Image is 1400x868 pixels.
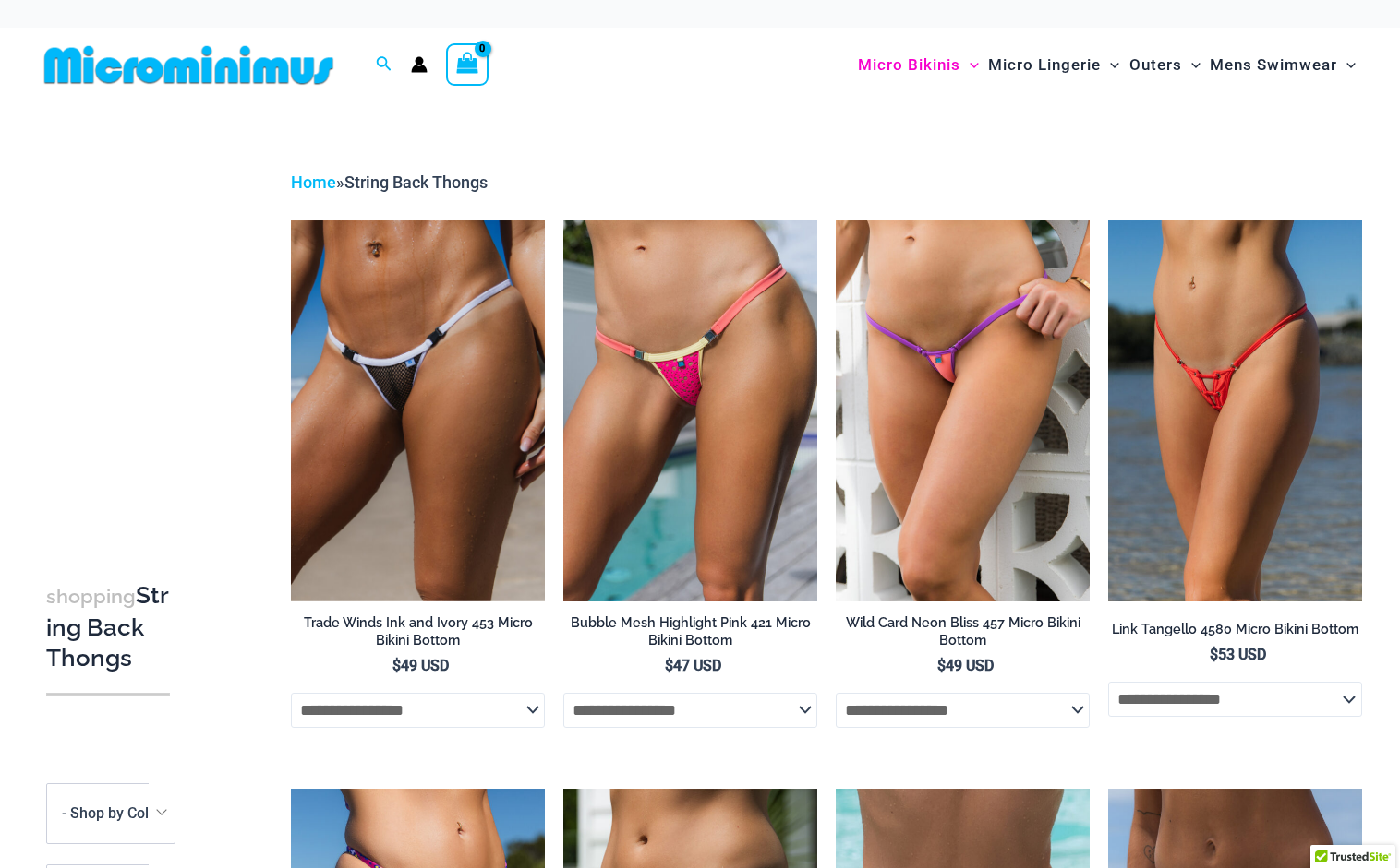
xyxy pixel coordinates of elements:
span: shopping [46,585,136,608]
span: - Shop by Color [46,783,175,844]
a: Link Tangello 4580 Micro 01Link Tangello 4580 Micro 02Link Tangello 4580 Micro 02 [1108,220,1362,600]
a: Wild Card Neon Bliss 457 Micro Bikini Bottom [836,614,1090,656]
span: Micro Bikinis [858,42,960,89]
h3: String Back Thongs [46,580,170,674]
a: View Shopping Cart, empty [446,43,489,86]
span: Mens Swimwear [1210,42,1337,89]
span: $ [1210,646,1218,663]
h2: Bubble Mesh Highlight Pink 421 Micro Bikini Bottom [563,614,817,648]
img: Tradewinds Ink and Ivory 317 Tri Top 453 Micro 03 [291,220,545,600]
a: Micro BikinisMenu ToggleMenu Toggle [853,37,984,93]
a: Micro LingerieMenu ToggleMenu Toggle [984,37,1124,93]
h2: Link Tangello 4580 Micro Bikini Bottom [1108,621,1362,638]
span: Micro Lingerie [988,42,1101,89]
a: OutersMenu ToggleMenu Toggle [1125,37,1205,93]
span: - Shop by Color [62,804,163,822]
a: Link Tangello 4580 Micro Bikini Bottom [1108,621,1362,645]
span: Menu Toggle [1337,42,1356,89]
a: Trade Winds Ink and Ivory 453 Micro Bikini Bottom [291,614,545,656]
bdi: 53 USD [1210,646,1266,663]
a: Bubble Mesh Highlight Pink 421 Micro 01Bubble Mesh Highlight Pink 421 Micro 02Bubble Mesh Highlig... [563,220,817,600]
span: $ [937,657,946,674]
a: Home [291,172,336,192]
span: » [291,172,488,192]
bdi: 47 USD [665,657,721,674]
span: $ [392,657,401,674]
nav: Site Navigation [851,34,1363,96]
iframe: TrustedSite Certified [46,154,212,523]
span: - Shop by Color [47,784,175,843]
a: Tradewinds Ink and Ivory 317 Tri Top 453 Micro 03Tradewinds Ink and Ivory 317 Tri Top 453 Micro 0... [291,220,545,600]
span: Menu Toggle [1101,42,1119,89]
a: Wild Card Neon Bliss 312 Top 457 Micro 04Wild Card Neon Bliss 312 Top 457 Micro 05Wild Card Neon ... [836,220,1090,600]
bdi: 49 USD [392,657,449,674]
span: String Back Thongs [344,172,488,192]
span: Menu Toggle [960,42,979,89]
a: Bubble Mesh Highlight Pink 421 Micro Bikini Bottom [563,614,817,656]
img: Link Tangello 4580 Micro 01 [1108,220,1362,600]
span: Outers [1129,42,1182,89]
img: Wild Card Neon Bliss 312 Top 457 Micro 04 [836,220,1090,600]
h2: Trade Winds Ink and Ivory 453 Micro Bikini Bottom [291,614,545,648]
img: MM SHOP LOGO FLAT [37,44,341,86]
h2: Wild Card Neon Bliss 457 Micro Bikini Bottom [836,614,1090,648]
bdi: 49 USD [937,657,994,674]
a: Account icon link [411,56,428,73]
span: Menu Toggle [1182,42,1201,89]
span: $ [665,657,673,674]
img: Bubble Mesh Highlight Pink 421 Micro 01 [563,220,817,600]
a: Search icon link [376,54,392,77]
a: Mens SwimwearMenu ToggleMenu Toggle [1205,37,1360,93]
